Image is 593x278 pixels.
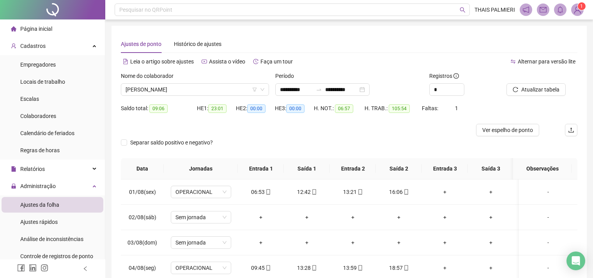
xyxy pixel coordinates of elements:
div: + [428,264,462,272]
div: + [428,213,462,222]
span: Ver espelho de ponto [482,126,533,134]
span: Histórico de ajustes [174,41,221,47]
span: mobile [265,189,271,195]
span: Página inicial [20,26,52,32]
span: 105:54 [389,104,410,113]
div: + [474,238,508,247]
span: 04/08(seg) [129,265,156,271]
span: linkedin [29,264,37,272]
span: 1 [580,4,583,9]
span: down [260,87,265,92]
div: 09:45 [244,264,278,272]
span: Ajustes rápidos [20,219,58,225]
button: Atualizar tabela [506,83,566,96]
div: 13:21 [336,188,370,196]
div: 12:42 [290,188,324,196]
div: + [336,238,370,247]
span: Empregadores [20,62,56,68]
span: filter [252,87,257,92]
span: mail [540,6,547,13]
th: Entrada 1 [238,158,284,179]
span: Observações [519,164,565,173]
span: swap [510,59,516,64]
span: youtube [202,59,207,64]
span: 23:01 [208,104,227,113]
span: Cadastros [20,43,46,49]
div: + [382,238,416,247]
div: 18:57 [382,264,416,272]
div: H. TRAB.: [365,104,421,113]
div: + [474,264,508,272]
span: mobile [403,265,409,271]
th: Saída 2 [376,158,422,179]
span: reload [513,87,518,92]
span: upload [568,127,574,133]
span: Escalas [20,96,39,102]
span: Locais de trabalho [20,79,65,85]
span: Alternar para versão lite [518,58,575,65]
div: - [525,238,571,247]
span: Faça um tour [260,58,293,65]
div: + [474,188,508,196]
span: Faltas: [422,105,439,111]
div: HE 1: [197,104,236,113]
div: + [474,213,508,222]
span: instagram [41,264,48,272]
span: WANDO PEREIRA ALVES VILAR [126,84,264,95]
div: + [336,213,370,222]
span: notification [522,6,529,13]
span: 06:57 [335,104,353,113]
span: mobile [357,189,363,195]
span: swap-right [316,86,322,93]
th: Entrada 2 [330,158,376,179]
span: left [83,266,88,271]
span: lock [11,183,16,189]
span: Leia o artigo sobre ajustes [130,58,194,65]
button: Ver espelho de ponto [476,124,539,136]
span: Administração [20,183,56,189]
span: 09:06 [149,104,168,113]
span: 03/08(dom) [127,239,157,246]
div: + [428,238,462,247]
div: + [244,238,278,247]
span: file [11,166,16,172]
div: - [525,264,571,272]
span: THAIS PALMIERI [474,5,515,14]
div: 13:28 [290,264,324,272]
th: Data [121,158,164,179]
div: + [428,188,462,196]
div: Open Intercom Messenger [566,252,585,270]
span: 00:00 [286,104,304,113]
span: Ajustes de ponto [121,41,161,47]
sup: Atualize o seu contato no menu Meus Dados [578,2,586,10]
div: Saldo total: [121,104,197,113]
span: OPERACIONAL [175,262,227,274]
span: info-circle [453,73,459,79]
span: to [316,86,322,93]
span: Colaboradores [20,113,56,119]
div: HE 2: [236,104,275,113]
span: user-add [11,43,16,49]
th: Saída 1 [284,158,330,179]
span: Análise de inconsistências [20,236,83,242]
div: 06:53 [244,188,278,196]
span: file-text [123,59,128,64]
span: mobile [311,265,317,271]
div: HE 3: [275,104,314,113]
span: 02/08(sáb) [129,214,156,220]
span: Assista o vídeo [209,58,245,65]
div: + [382,213,416,222]
span: Sem jornada [175,211,227,223]
span: Controle de registros de ponto [20,253,93,259]
span: Atualizar tabela [521,85,559,94]
span: Regras de horas [20,147,60,153]
span: Ajustes da folha [20,202,59,208]
div: + [290,213,324,222]
span: Relatórios [20,166,45,172]
th: Observações [513,158,572,179]
div: 13:59 [336,264,370,272]
span: Registros [429,72,459,80]
span: 1 [455,105,458,111]
span: Separar saldo positivo e negativo? [127,138,216,147]
span: mobile [265,265,271,271]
